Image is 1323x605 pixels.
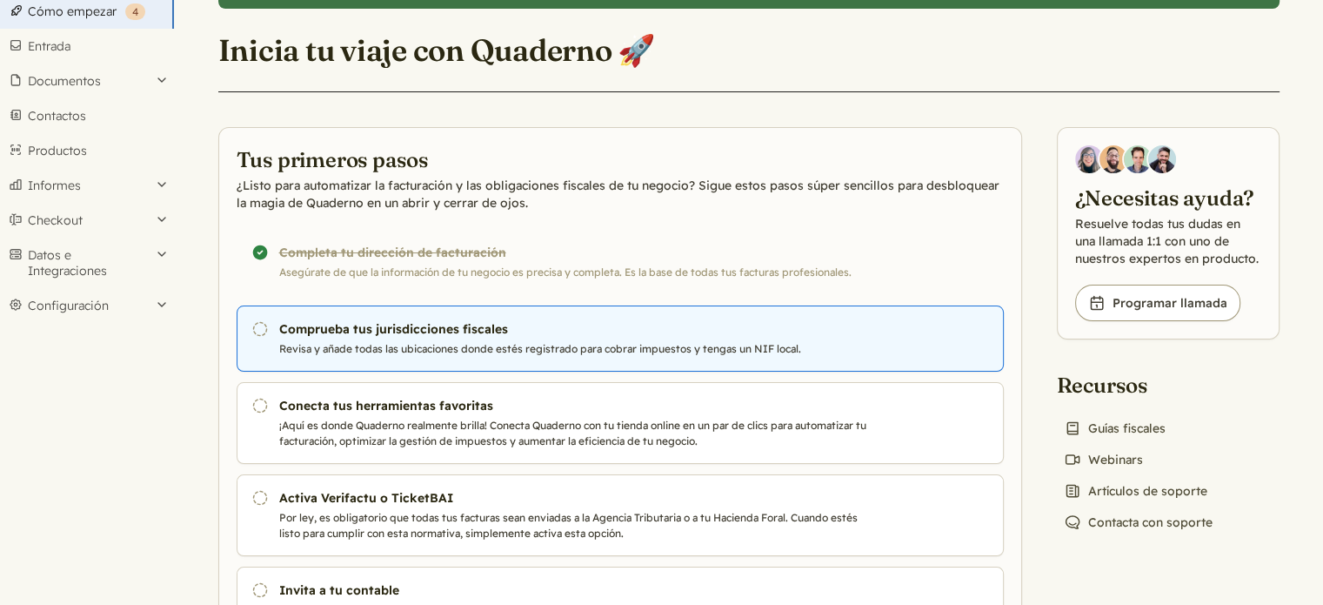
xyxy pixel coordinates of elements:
h3: Activa Verifactu o TicketBAI [279,489,872,507]
p: ¿Listo para automatizar la facturación y las obligaciones fiscales de tu negocio? Sigue estos pas... [237,177,1004,212]
a: Artículos de soporte [1057,479,1214,503]
h3: Comprueba tus jurisdicciones fiscales [279,320,872,338]
h1: Inicia tu viaje con Quaderno 🚀 [218,31,656,70]
h2: Recursos [1057,371,1219,399]
h2: Tus primeros pasos [237,145,1004,173]
h3: Conecta tus herramientas favoritas [279,397,872,414]
img: Diana Carrasco, Account Executive at Quaderno [1075,145,1103,173]
img: Javier Rubio, DevRel at Quaderno [1148,145,1176,173]
p: ¡Aquí es donde Quaderno realmente brilla! Conecta Quaderno con tu tienda online en un par de clic... [279,418,872,449]
p: Por ley, es obligatorio que todas tus facturas sean enviadas a la Agencia Tributaria o a tu Hacie... [279,510,872,541]
a: Guías fiscales [1057,416,1173,440]
h2: ¿Necesitas ayuda? [1075,184,1261,212]
img: Ivo Oltmans, Business Developer at Quaderno [1124,145,1152,173]
a: Programar llamada [1075,285,1240,321]
p: Resuelve todas tus dudas en una llamada 1:1 con uno de nuestros expertos en producto. [1075,215,1261,267]
p: Revisa y añade todas las ubicaciones donde estés registrado para cobrar impuestos y tengas un NIF... [279,341,872,357]
a: Conecta tus herramientas favoritas ¡Aquí es donde Quaderno realmente brilla! Conecta Quaderno con... [237,382,1004,464]
h3: Invita a tu contable [279,581,872,599]
span: 4 [132,5,138,18]
a: Activa Verifactu o TicketBAI Por ley, es obligatorio que todas tus facturas sean enviadas a la Ag... [237,474,1004,556]
img: Jairo Fumero, Account Executive at Quaderno [1099,145,1127,173]
a: Comprueba tus jurisdicciones fiscales Revisa y añade todas las ubicaciones donde estés registrado... [237,306,1004,372]
a: Webinars [1057,447,1150,472]
a: Contacta con soporte [1057,510,1219,534]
